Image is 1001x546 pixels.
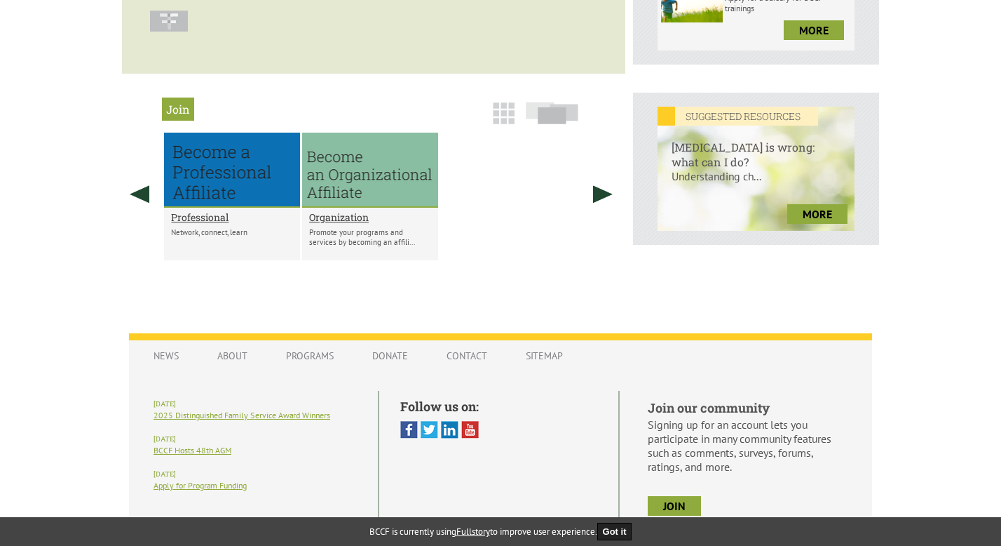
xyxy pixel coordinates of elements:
[164,133,300,260] li: Professional
[648,418,847,474] p: Signing up for an account lets you participate in many community features such as comments, surve...
[421,421,438,439] img: Twitter
[203,342,261,369] a: About
[272,342,348,369] a: Programs
[154,445,231,455] a: BCCF Hosts 48th AGM
[433,342,501,369] a: Contact
[162,98,194,121] h2: Join
[171,211,293,224] a: Professional
[400,398,597,415] h5: Follow us on:
[461,421,479,439] img: You Tube
[309,227,431,247] p: Promote your programs and services by becoming an affili...
[522,109,583,131] a: Slide View
[154,434,357,444] h6: [DATE]
[139,342,193,369] a: News
[171,227,293,237] p: Network, connect, learn
[526,102,578,124] img: slide-icon.png
[648,496,701,516] a: join
[489,109,519,131] a: Grid View
[358,342,422,369] a: Donate
[154,470,357,479] h6: [DATE]
[154,410,330,420] a: 2025 Distinguished Family Service Award Winners
[597,523,632,540] button: Got it
[648,399,847,416] h5: Join our community
[400,421,418,439] img: Facebook
[154,480,247,491] a: Apply for Program Funding
[154,399,357,408] h6: [DATE]
[302,133,438,260] li: Organization
[784,20,844,40] a: more
[493,102,515,124] img: grid-icon.png
[512,342,577,369] a: Sitemap
[658,126,854,169] h6: [MEDICAL_DATA] is wrong: what can I do?
[456,526,490,538] a: Fullstory
[658,169,854,197] p: Understanding ch...
[441,421,458,439] img: Linked In
[787,204,847,224] a: more
[309,211,431,224] a: Organization
[658,107,818,126] em: SUGGESTED RESOURCES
